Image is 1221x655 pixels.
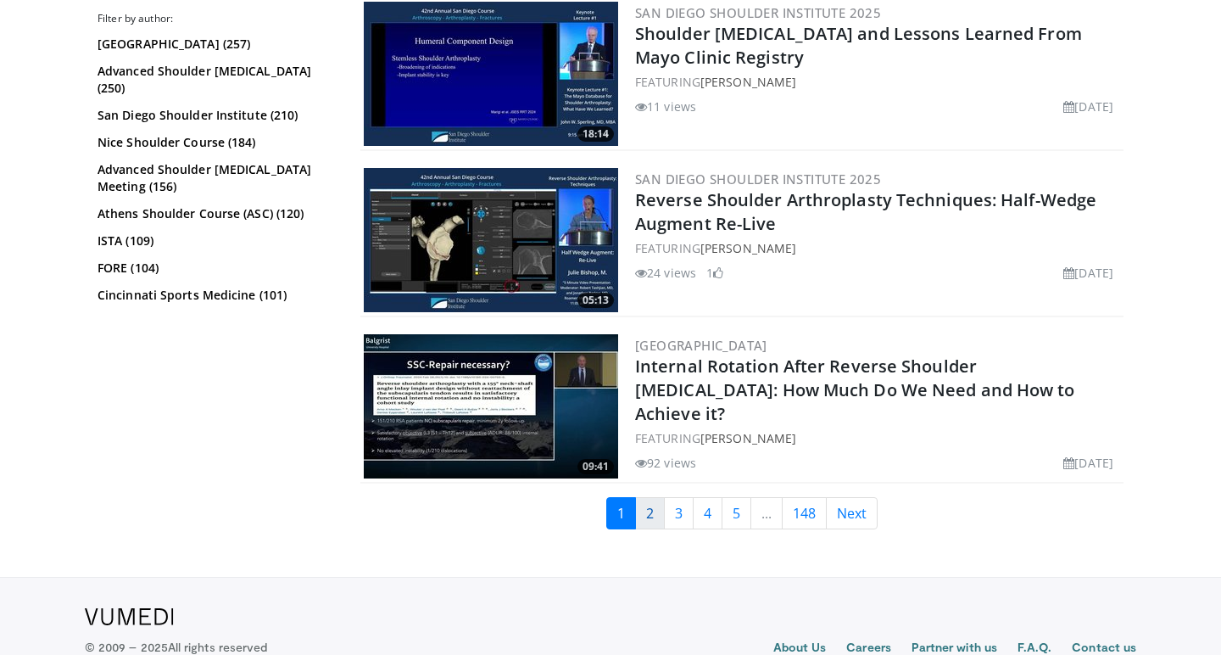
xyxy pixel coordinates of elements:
a: Next [826,497,878,529]
a: [GEOGRAPHIC_DATA] (257) [98,36,331,53]
a: 05:13 [364,168,618,312]
span: 05:13 [577,293,614,308]
a: 148 [782,497,827,529]
li: [DATE] [1063,98,1113,115]
div: FEATURING [635,239,1120,257]
a: [PERSON_NAME] [700,240,796,256]
a: San Diego Shoulder Institute 2025 [635,4,881,21]
nav: Search results pages [360,497,1123,529]
span: All rights reserved [168,640,267,654]
div: FEATURING [635,429,1120,447]
span: 18:14 [577,126,614,142]
a: San Diego Shoulder Institute 2025 [635,171,881,188]
span: 09:41 [577,459,614,474]
a: Shoulder [MEDICAL_DATA] and Lessons Learned From Mayo Clinic Registry [635,22,1082,69]
a: 09:41 [364,334,618,479]
a: 1 [606,497,636,529]
a: 5 [722,497,751,529]
a: Nice Shoulder Course (184) [98,134,331,151]
h3: Filter by author: [98,12,335,25]
a: Reverse Shoulder Arthroplasty Techniques: Half-Wedge Augment Re-Live [635,188,1096,235]
a: 4 [693,497,722,529]
li: 24 views [635,264,696,282]
a: 3 [664,497,694,529]
a: Advanced Shoulder [MEDICAL_DATA] Meeting (156) [98,161,331,195]
li: 92 views [635,454,696,472]
a: Athens Shoulder Course (ASC) (120) [98,205,331,222]
a: [GEOGRAPHIC_DATA] [635,337,767,354]
a: [PERSON_NAME] [700,430,796,446]
a: Cincinnati Sports Medicine (101) [98,287,331,304]
a: San Diego Shoulder Institute (210) [98,107,331,124]
a: Advanced Shoulder [MEDICAL_DATA] (250) [98,63,331,97]
img: VuMedi Logo [85,608,174,625]
li: [DATE] [1063,264,1113,282]
li: 11 views [635,98,696,115]
a: FORE (104) [98,260,331,277]
img: 103f40a7-35c5-4cd5-ada4-66da200d0928.300x170_q85_crop-smart_upscale.jpg [364,334,618,479]
a: [PERSON_NAME] [700,74,796,90]
li: [DATE] [1063,454,1113,472]
li: 1 [706,264,723,282]
img: 1fa433ee-3a47-47ae-a0db-f357b7ea405c.300x170_q85_crop-smart_upscale.jpg [364,2,618,146]
a: 2 [635,497,665,529]
div: FEATURING [635,73,1120,91]
a: Internal Rotation After Reverse Shoulder [MEDICAL_DATA]: How Much Do We Need and How to Achieve it? [635,355,1075,425]
img: 04ab4792-be95-4d15-abaa-61dd869f3458.300x170_q85_crop-smart_upscale.jpg [364,168,618,312]
a: ISTA (109) [98,232,331,249]
a: 18:14 [364,2,618,146]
